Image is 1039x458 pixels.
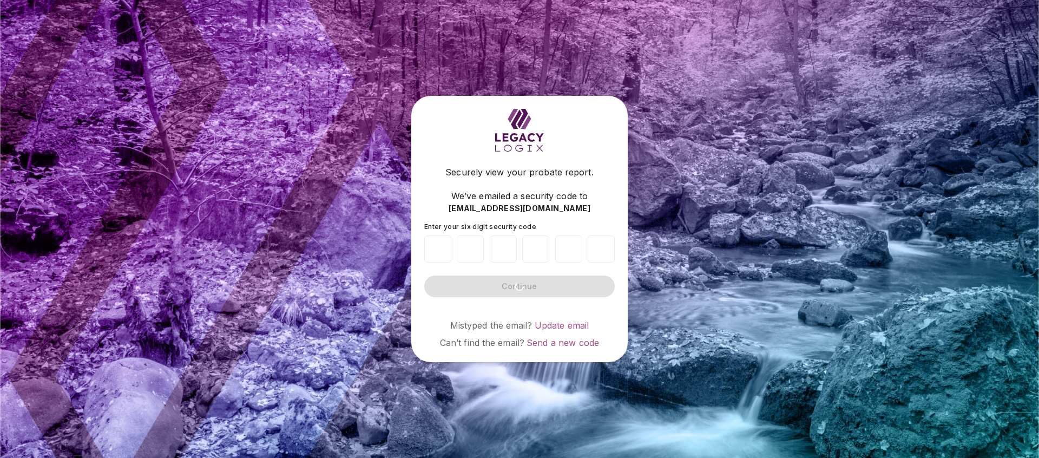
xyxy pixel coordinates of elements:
[424,223,536,231] span: Enter your six digit security code
[445,166,593,179] span: Securely view your probate report.
[527,337,599,348] a: Send a new code
[450,320,532,331] span: Mistyped the email?
[535,320,589,331] a: Update email
[440,337,524,348] span: Can’t find the email?
[449,203,590,214] span: [EMAIL_ADDRESS][DOMAIN_NAME]
[451,189,588,202] span: We’ve emailed a security code to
